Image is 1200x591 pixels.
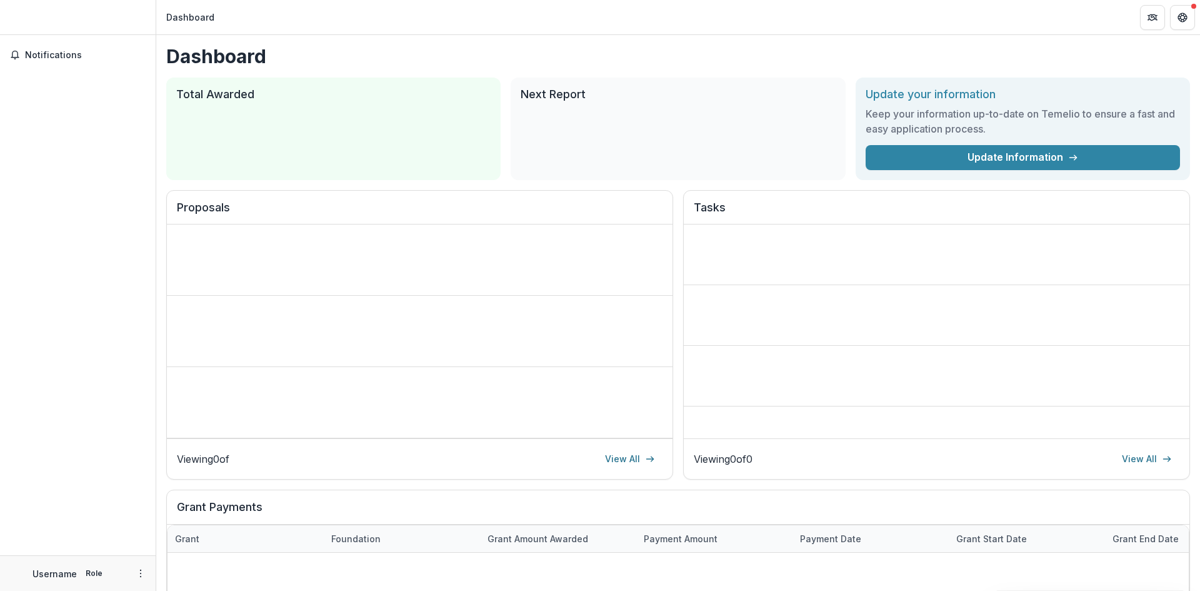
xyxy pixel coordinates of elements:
[177,201,662,225] h2: Proposals
[177,452,229,467] p: Viewing 0 of
[597,449,662,469] a: View All
[694,201,1179,225] h2: Tasks
[166,45,1190,68] h1: Dashboard
[866,106,1180,136] h3: Keep your information up-to-date on Temelio to ensure a fast and easy application process.
[1114,449,1179,469] a: View All
[866,145,1180,170] a: Update Information
[177,500,1179,524] h2: Grant Payments
[1140,5,1165,30] button: Partners
[866,88,1180,101] h2: Update your information
[166,11,214,24] div: Dashboard
[32,567,77,580] p: Username
[694,452,752,467] p: Viewing 0 of 0
[1170,5,1195,30] button: Get Help
[5,45,151,65] button: Notifications
[82,568,106,579] p: Role
[176,88,491,101] h2: Total Awarded
[25,50,146,61] span: Notifications
[521,88,835,101] h2: Next Report
[161,8,219,26] nav: breadcrumb
[133,566,148,581] button: More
